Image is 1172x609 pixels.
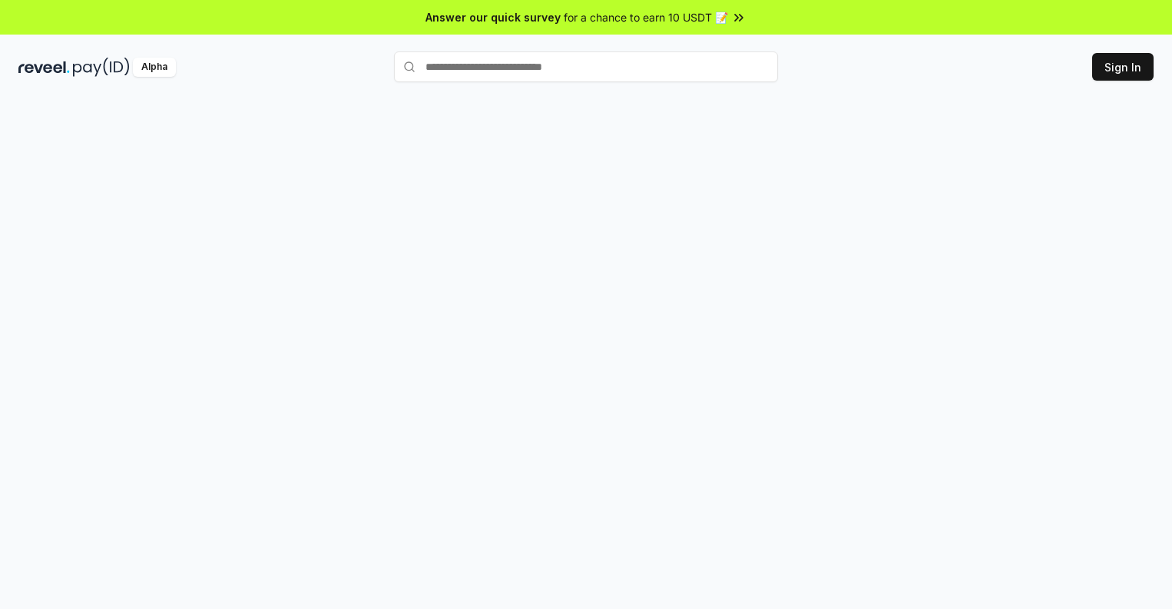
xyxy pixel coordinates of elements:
[564,9,728,25] span: for a chance to earn 10 USDT 📝
[73,58,130,77] img: pay_id
[133,58,176,77] div: Alpha
[1092,53,1154,81] button: Sign In
[425,9,561,25] span: Answer our quick survey
[18,58,70,77] img: reveel_dark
